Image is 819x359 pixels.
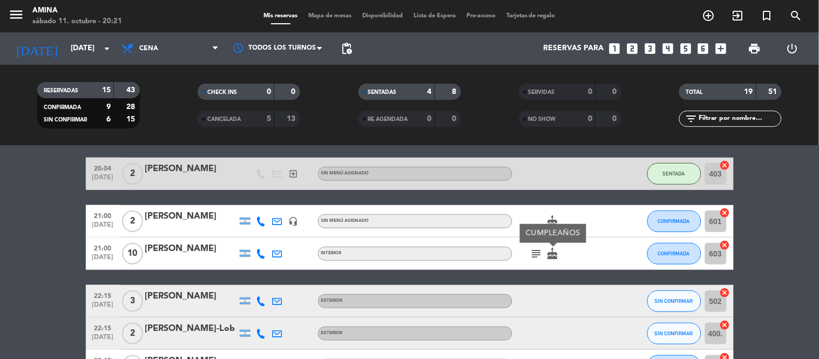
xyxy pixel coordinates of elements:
i: search [790,9,803,22]
i: cancel [720,160,730,171]
span: [DATE] [90,301,117,314]
input: Filtrar por nombre... [698,113,781,125]
i: subject [530,247,543,260]
i: cancel [720,240,730,250]
span: SENTADAS [368,90,397,95]
strong: 13 [287,115,298,123]
strong: 6 [106,116,111,123]
i: looks_4 [661,42,675,56]
span: INTERIOR [321,251,342,255]
span: Tarjetas de regalo [501,13,561,19]
span: Pre-acceso [461,13,501,19]
span: 21:00 [90,241,117,254]
i: [DATE] [8,37,65,60]
span: 22:15 [90,289,117,301]
span: 2 [122,211,143,232]
span: Disponibilidad [357,13,408,19]
div: [PERSON_NAME] [145,242,237,256]
div: LOG OUT [774,32,811,65]
span: SIN CONFIRMAR [44,117,87,123]
span: 20:04 [90,161,117,174]
span: CONFIRMADA [44,105,81,110]
span: CONFIRMADA [658,250,690,256]
strong: 8 [452,88,458,96]
i: menu [8,6,24,23]
button: CONFIRMADA [647,211,701,232]
span: 21:00 [90,209,117,221]
span: [DATE] [90,174,117,186]
strong: 15 [102,86,111,94]
i: turned_in_not [761,9,774,22]
i: looks_two [625,42,639,56]
div: Amina [32,5,122,16]
strong: 4 [428,88,432,96]
span: 2 [122,323,143,344]
span: RESERVADAS [44,88,78,93]
strong: 0 [452,115,458,123]
i: cancel [720,320,730,330]
i: add_circle_outline [702,9,715,22]
span: CONFIRMADA [658,218,690,224]
i: cancel [720,287,730,298]
button: SIN CONFIRMAR [647,323,701,344]
i: headset_mic [289,216,299,226]
strong: 28 [126,103,137,111]
button: menu [8,6,24,26]
i: looks_one [607,42,621,56]
i: filter_list [685,112,698,125]
span: SERVIDAS [529,90,555,95]
strong: 0 [428,115,432,123]
button: SENTADA [647,163,701,185]
span: CANCELADA [207,117,241,122]
strong: 0 [612,88,619,96]
div: [PERSON_NAME] [145,289,237,303]
span: SIN CONFIRMAR [655,298,693,304]
strong: 43 [126,86,137,94]
span: 3 [122,290,143,312]
button: CONFIRMADA [647,243,701,265]
strong: 0 [588,115,592,123]
span: Sin menú asignado [321,171,369,175]
span: Cena [139,45,158,52]
span: print [748,42,761,55]
strong: 19 [744,88,753,96]
div: sábado 11. octubre - 20:21 [32,16,122,27]
span: [DATE] [90,254,117,266]
strong: 9 [106,103,111,111]
strong: 0 [267,88,271,96]
span: Reservas para [543,44,604,53]
span: SENTADA [663,171,685,177]
i: looks_6 [696,42,710,56]
button: SIN CONFIRMAR [647,290,701,312]
span: [DATE] [90,221,117,234]
strong: 51 [769,88,780,96]
i: looks_3 [643,42,657,56]
span: Lista de Espera [408,13,461,19]
i: cake [546,247,559,260]
strong: 15 [126,116,137,123]
strong: 5 [267,115,271,123]
span: 2 [122,163,143,185]
div: [PERSON_NAME] [145,162,237,176]
span: [DATE] [90,334,117,346]
span: NO SHOW [529,117,556,122]
div: CUMPLEAÑOS [520,224,586,243]
span: TOTAL [686,90,702,95]
span: EXTERIOR [321,299,343,303]
span: Mapa de mesas [303,13,357,19]
span: 10 [122,243,143,265]
span: Mis reservas [258,13,303,19]
span: RE AGENDADA [368,117,408,122]
i: exit_to_app [289,169,299,179]
i: exit_to_app [732,9,744,22]
i: add_box [714,42,728,56]
div: [PERSON_NAME] [145,209,237,223]
strong: 0 [612,115,619,123]
i: looks_5 [679,42,693,56]
div: [PERSON_NAME]-Lob [145,322,237,336]
span: CHECK INS [207,90,237,95]
i: arrow_drop_down [100,42,113,55]
i: power_settings_new [786,42,798,55]
span: EXTERIOR [321,331,343,335]
span: pending_actions [340,42,353,55]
